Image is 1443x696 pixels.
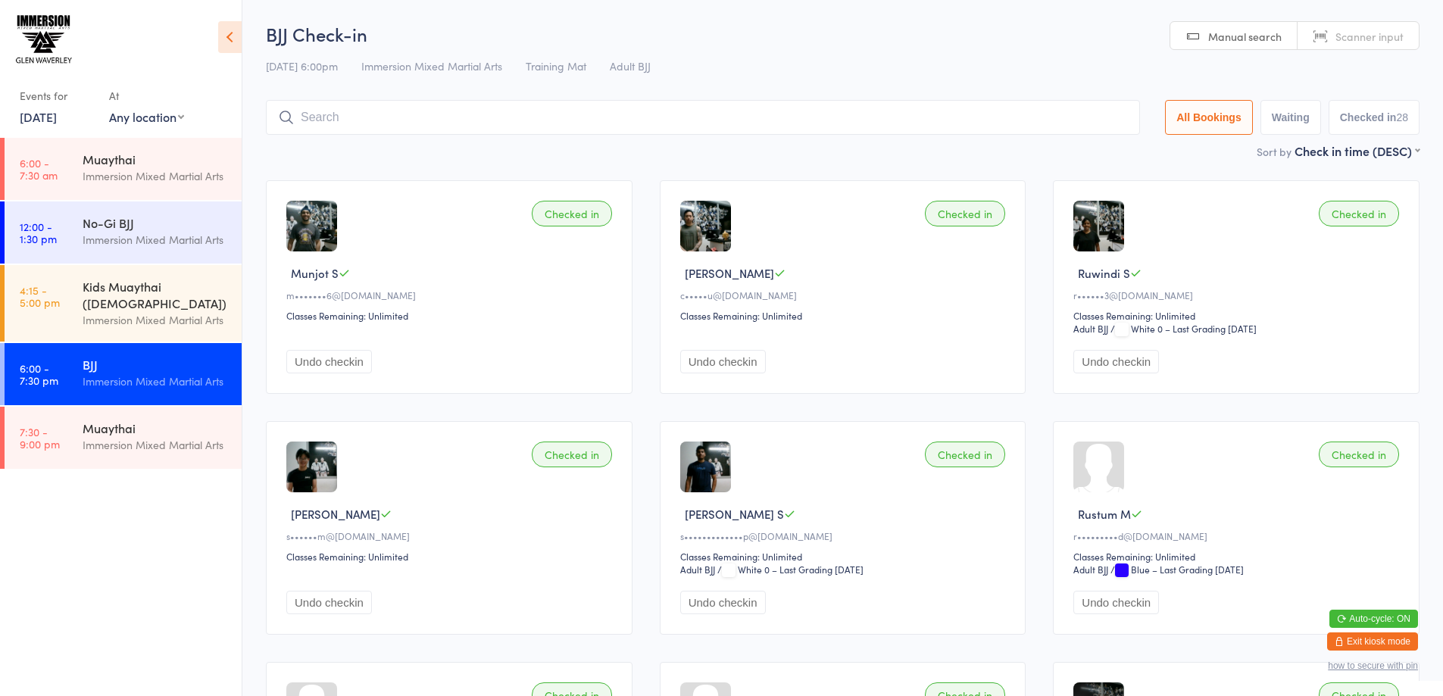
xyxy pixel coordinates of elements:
div: Immersion Mixed Martial Arts [83,436,229,454]
div: Events for [20,83,94,108]
img: image1744715561.png [680,442,731,492]
div: c•••••u@[DOMAIN_NAME] [680,289,1010,301]
time: 12:00 - 1:30 pm [20,220,57,245]
a: 4:15 -5:00 pmKids Muaythai ([DEMOGRAPHIC_DATA])Immersion Mixed Martial Arts [5,265,242,342]
div: Checked in [925,201,1005,226]
div: Immersion Mixed Martial Arts [83,373,229,390]
button: Waiting [1260,100,1321,135]
div: Check in time (DESC) [1295,142,1420,159]
a: 6:00 -7:30 amMuaythaiImmersion Mixed Martial Arts [5,138,242,200]
span: Training Mat [526,58,586,73]
span: [DATE] 6:00pm [266,58,338,73]
div: Classes Remaining: Unlimited [1073,309,1404,322]
button: All Bookings [1165,100,1253,135]
span: Immersion Mixed Martial Arts [361,58,502,73]
span: / White 0 – Last Grading [DATE] [717,563,864,576]
time: 6:00 - 7:30 am [20,157,58,181]
button: Undo checkin [286,591,372,614]
button: Undo checkin [1073,350,1159,373]
a: 12:00 -1:30 pmNo-Gi BJJImmersion Mixed Martial Arts [5,201,242,264]
div: Muaythai [83,151,229,167]
span: Manual search [1208,29,1282,44]
div: Adult BJJ [1073,563,1108,576]
div: Checked in [1319,442,1399,467]
div: Immersion Mixed Martial Arts [83,167,229,185]
input: Search [266,100,1140,135]
div: Checked in [925,442,1005,467]
div: Checked in [532,201,612,226]
div: At [109,83,184,108]
button: Undo checkin [1073,591,1159,614]
div: Adult BJJ [680,563,715,576]
div: Classes Remaining: Unlimited [680,309,1010,322]
div: Checked in [532,442,612,467]
div: Classes Remaining: Unlimited [286,309,617,322]
div: Adult BJJ [1073,322,1108,335]
div: s•••••••••••••p@[DOMAIN_NAME] [680,529,1010,542]
span: / White 0 – Last Grading [DATE] [1110,322,1257,335]
button: Exit kiosk mode [1327,632,1418,651]
a: [DATE] [20,108,57,125]
span: Ruwindi S [1078,265,1130,281]
h2: BJJ Check-in [266,21,1420,46]
div: No-Gi BJJ [83,214,229,231]
button: Undo checkin [680,350,766,373]
div: Muaythai [83,420,229,436]
div: Kids Muaythai ([DEMOGRAPHIC_DATA]) [83,278,229,311]
div: BJJ [83,356,229,373]
button: how to secure with pin [1328,660,1418,671]
button: Undo checkin [286,350,372,373]
div: Any location [109,108,184,125]
img: image1740559287.png [286,442,337,492]
button: Undo checkin [680,591,766,614]
div: m•••••••6@[DOMAIN_NAME] [286,289,617,301]
label: Sort by [1257,144,1292,159]
span: / Blue – Last Grading [DATE] [1110,563,1244,576]
div: Immersion Mixed Martial Arts [83,231,229,248]
a: 6:00 -7:30 pmBJJImmersion Mixed Martial Arts [5,343,242,405]
button: Auto-cycle: ON [1329,610,1418,628]
div: Classes Remaining: Unlimited [680,550,1010,563]
span: Munjot S [291,265,339,281]
img: image1738573287.png [1073,201,1124,251]
time: 4:15 - 5:00 pm [20,284,60,308]
img: Immersion MMA Glen Waverley [15,11,72,68]
div: s••••••m@[DOMAIN_NAME] [286,529,617,542]
time: 6:00 - 7:30 pm [20,362,58,386]
a: 7:30 -9:00 pmMuaythaiImmersion Mixed Martial Arts [5,407,242,469]
div: Classes Remaining: Unlimited [1073,550,1404,563]
span: [PERSON_NAME] [291,506,380,522]
div: Immersion Mixed Martial Arts [83,311,229,329]
div: Classes Remaining: Unlimited [286,550,617,563]
button: Checked in28 [1329,100,1420,135]
div: r•••••••••d@[DOMAIN_NAME] [1073,529,1404,542]
img: image1721220080.png [680,201,731,251]
span: [PERSON_NAME] S [685,506,784,522]
time: 7:30 - 9:00 pm [20,426,60,450]
div: Checked in [1319,201,1399,226]
span: [PERSON_NAME] [685,265,774,281]
span: Adult BJJ [610,58,651,73]
img: image1713353085.png [286,201,337,251]
span: Scanner input [1335,29,1404,44]
div: r••••••3@[DOMAIN_NAME] [1073,289,1404,301]
span: Rustum M [1078,506,1131,522]
div: 28 [1396,111,1408,123]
